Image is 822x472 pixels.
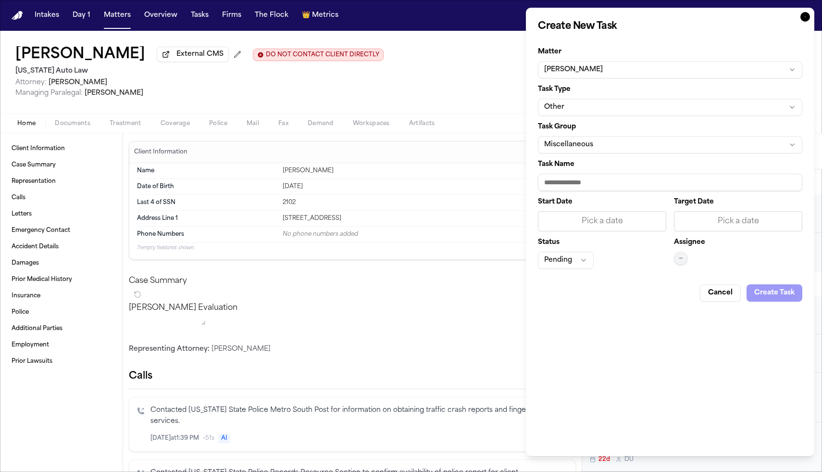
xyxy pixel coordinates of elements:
[538,61,802,78] button: [PERSON_NAME]
[538,49,802,55] label: Matter
[538,252,594,269] button: Pending
[538,136,802,153] button: Miscellaneous
[679,255,683,262] span: —
[538,239,666,246] label: Status
[674,252,687,265] button: —
[538,161,574,168] span: Task Name
[538,199,666,205] label: Start Date
[538,124,802,130] label: Task Group
[700,284,741,302] button: Cancel
[538,99,802,116] button: Other
[680,216,796,227] div: Pick a date
[538,86,802,93] label: Task Type
[538,211,666,231] button: Pick a date
[674,199,802,205] label: Target Date
[674,211,802,231] button: Pick a date
[544,216,660,227] div: Pick a date
[674,239,705,246] label: Assignee
[538,20,802,33] h2: Create New Task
